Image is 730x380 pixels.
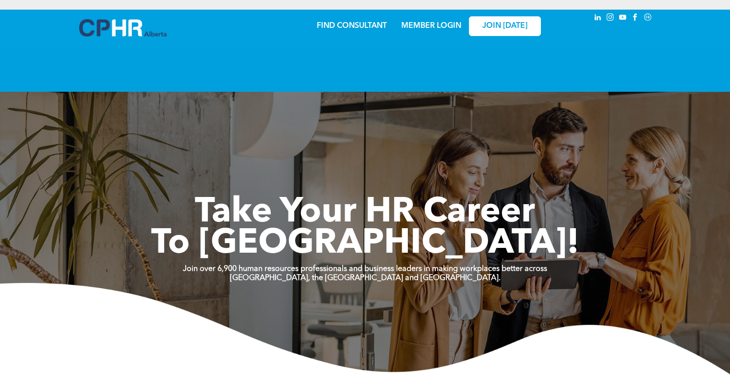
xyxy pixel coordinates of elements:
img: A blue and white logo for cp alberta [79,19,167,37]
span: To [GEOGRAPHIC_DATA]! [151,227,579,261]
a: youtube [618,12,628,25]
a: facebook [630,12,641,25]
a: linkedin [593,12,603,25]
a: FIND CONSULTANT [317,22,387,30]
a: instagram [605,12,616,25]
strong: Join over 6,900 human resources professionals and business leaders in making workplaces better ac... [183,265,547,273]
span: JOIN [DATE] [482,22,527,31]
a: Social network [643,12,653,25]
strong: [GEOGRAPHIC_DATA], the [GEOGRAPHIC_DATA] and [GEOGRAPHIC_DATA]. [230,274,501,282]
a: MEMBER LOGIN [401,22,461,30]
span: Take Your HR Career [195,196,535,230]
a: JOIN [DATE] [469,16,541,36]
